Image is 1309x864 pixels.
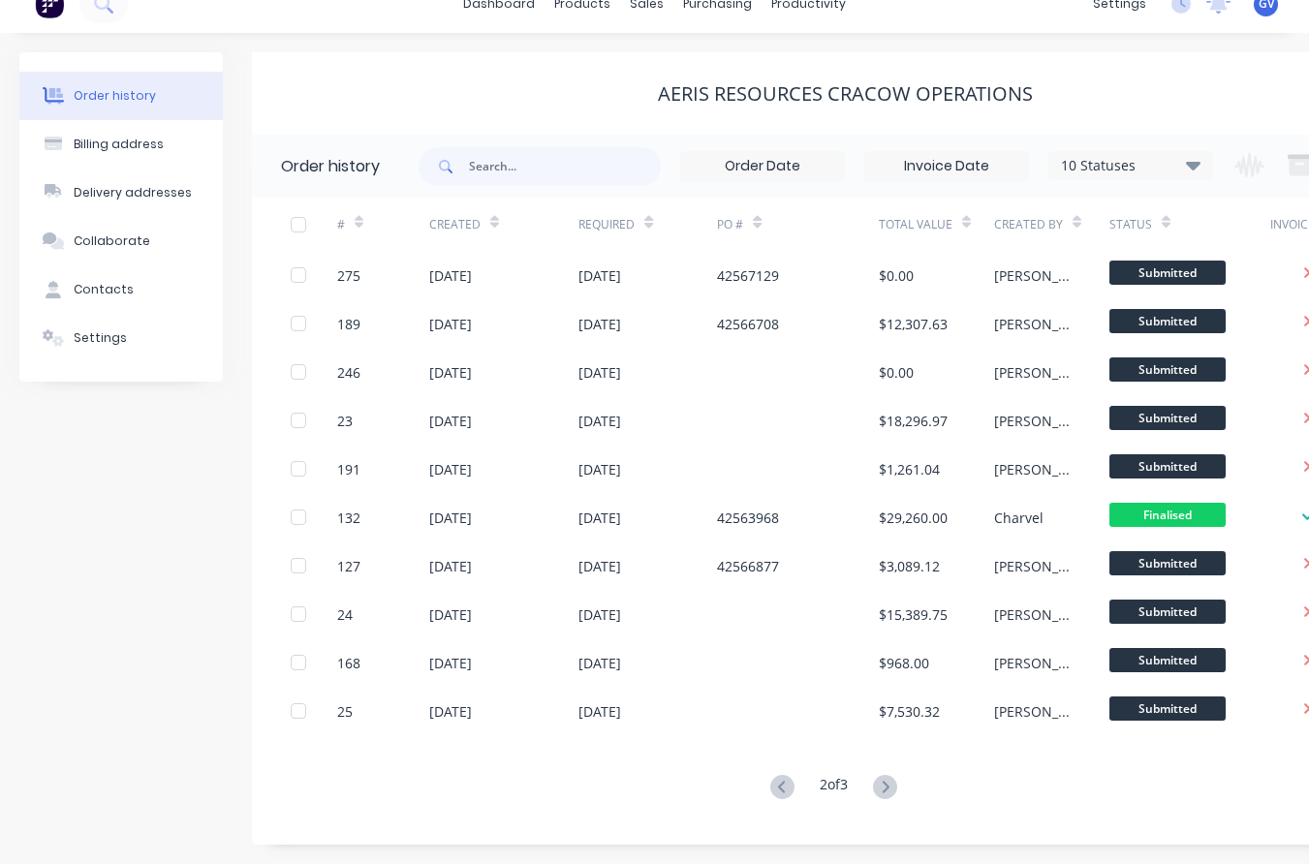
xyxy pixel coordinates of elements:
[337,701,353,722] div: 25
[717,216,743,233] div: PO #
[1109,696,1226,721] span: Submitted
[429,701,472,722] div: [DATE]
[879,314,948,334] div: $12,307.63
[429,314,472,334] div: [DATE]
[1109,309,1226,333] span: Submitted
[1109,198,1271,251] div: Status
[994,459,1071,479] div: [PERSON_NAME]
[994,216,1063,233] div: Created By
[337,556,360,576] div: 127
[1049,155,1212,176] div: 10 Statuses
[337,265,360,286] div: 275
[717,198,879,251] div: PO #
[994,362,1071,383] div: [PERSON_NAME]
[19,120,223,169] button: Billing address
[74,329,127,347] div: Settings
[19,169,223,217] button: Delivery addresses
[820,774,848,802] div: 2 of 3
[337,314,360,334] div: 189
[578,701,621,722] div: [DATE]
[19,265,223,314] button: Contacts
[337,216,345,233] div: #
[717,508,779,528] div: 42563968
[717,556,779,576] div: 42566877
[717,314,779,334] div: 42566708
[879,198,994,251] div: Total Value
[337,411,353,431] div: 23
[429,362,472,383] div: [DATE]
[994,653,1071,673] div: [PERSON_NAME]
[578,411,621,431] div: [DATE]
[429,265,472,286] div: [DATE]
[994,265,1071,286] div: [PERSON_NAME]
[429,653,472,673] div: [DATE]
[1109,454,1226,478] span: Submitted
[578,508,621,528] div: [DATE]
[337,198,429,251] div: #
[1109,648,1226,672] span: Submitted
[879,701,940,722] div: $7,530.32
[578,459,621,479] div: [DATE]
[74,232,150,250] div: Collaborate
[879,411,948,431] div: $18,296.97
[429,556,472,576] div: [DATE]
[429,216,481,233] div: Created
[74,87,156,105] div: Order history
[429,459,472,479] div: [DATE]
[429,508,472,528] div: [DATE]
[19,217,223,265] button: Collaborate
[994,198,1109,251] div: Created By
[1109,216,1152,233] div: Status
[578,216,635,233] div: Required
[879,459,940,479] div: $1,261.04
[879,216,952,233] div: Total Value
[1109,406,1226,430] span: Submitted
[1109,261,1226,285] span: Submitted
[1109,600,1226,624] span: Submitted
[879,653,929,673] div: $968.00
[994,701,1071,722] div: [PERSON_NAME]
[337,459,360,479] div: 191
[879,362,914,383] div: $0.00
[578,362,621,383] div: [DATE]
[578,604,621,625] div: [DATE]
[994,556,1071,576] div: [PERSON_NAME]
[879,604,948,625] div: $15,389.75
[74,281,134,298] div: Contacts
[19,72,223,120] button: Order history
[337,508,360,528] div: 132
[994,411,1071,431] div: [PERSON_NAME]
[994,314,1071,334] div: [PERSON_NAME]
[658,82,1033,106] div: Aeris Resources Cracow Operations
[994,508,1044,528] div: Charvel
[681,152,844,181] input: Order Date
[879,265,914,286] div: $0.00
[337,653,360,673] div: 168
[429,411,472,431] div: [DATE]
[717,265,779,286] div: 42567129
[429,604,472,625] div: [DATE]
[74,136,164,153] div: Billing address
[281,155,380,178] div: Order history
[429,198,579,251] div: Created
[578,265,621,286] div: [DATE]
[1109,551,1226,575] span: Submitted
[74,184,192,201] div: Delivery addresses
[337,604,353,625] div: 24
[578,314,621,334] div: [DATE]
[19,314,223,362] button: Settings
[337,362,360,383] div: 246
[1109,357,1226,382] span: Submitted
[879,556,940,576] div: $3,089.12
[879,508,948,528] div: $29,260.00
[578,198,717,251] div: Required
[578,556,621,576] div: [DATE]
[578,653,621,673] div: [DATE]
[994,604,1071,625] div: [PERSON_NAME]
[865,152,1028,181] input: Invoice Date
[469,147,661,186] input: Search...
[1109,503,1226,527] span: Finalised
